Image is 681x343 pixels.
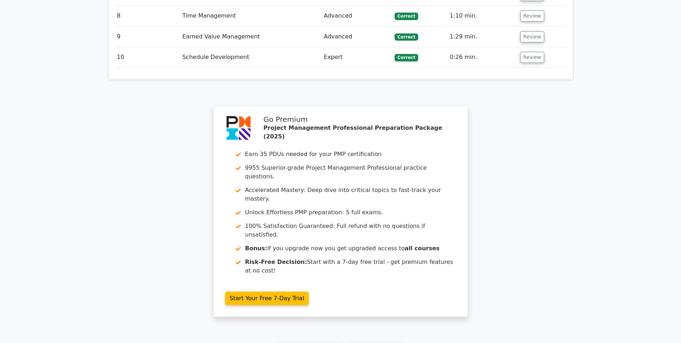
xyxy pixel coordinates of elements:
td: 1:10 min. [447,6,517,26]
span: Correct [395,33,418,41]
span: Correct [395,13,418,20]
td: 10 [114,47,179,68]
td: Time Management [179,6,321,26]
button: Review [520,52,545,63]
td: 0:26 min. [447,47,517,68]
td: 8 [114,6,179,26]
button: Review [520,10,545,22]
td: Schedule Development [179,47,321,68]
td: 9 [114,27,179,47]
td: Earned Value Management [179,27,321,47]
td: 1:29 min. [447,27,517,47]
td: Advanced [321,27,392,47]
td: Expert [321,47,392,68]
button: Review [520,31,545,42]
span: Correct [395,54,418,61]
a: Start Your Free 7-Day Trial [225,292,309,305]
td: Advanced [321,6,392,26]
